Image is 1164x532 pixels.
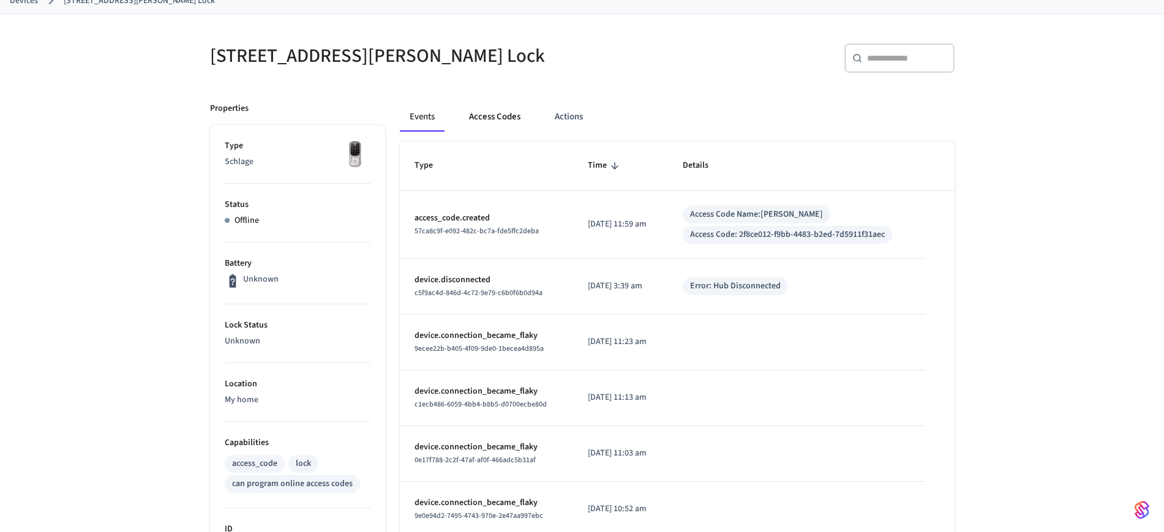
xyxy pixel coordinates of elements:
[690,228,885,241] div: Access Code: 2f8ce012-f9bb-4483-b2ed-7d5911f31aec
[225,257,370,270] p: Battery
[415,156,449,175] span: Type
[690,208,823,221] div: Access Code Name: [PERSON_NAME]
[296,457,311,470] div: lock
[225,319,370,332] p: Lock Status
[683,156,724,175] span: Details
[1135,500,1149,520] img: SeamLogoGradient.69752ec5.svg
[415,288,543,298] span: c5f9ac4d-846d-4c72-9e79-c6b0f6b0d94a
[415,496,559,509] p: device.connection_became_flaky
[243,273,279,286] p: Unknown
[415,511,543,521] span: 9e0e94d2-7495-4743-970e-2e47aa997ebc
[415,343,544,354] span: 9ecee22b-b405-4f09-9de0-1becea4d895a
[225,378,370,391] p: Location
[400,102,955,132] div: ant example
[225,155,370,168] p: Schlage
[415,212,559,225] p: access_code.created
[415,399,547,410] span: c1ecb486-6059-4bb4-b8b5-d0700ecbe80d
[415,274,559,287] p: device.disconnected
[415,385,559,398] p: device.connection_became_flaky
[415,455,536,465] span: 0e17f788-2c2f-47af-af0f-466adc5b31af
[225,140,370,152] p: Type
[588,335,653,348] p: [DATE] 11:23 am
[690,280,781,293] div: Error: Hub Disconnected
[588,218,653,231] p: [DATE] 11:59 am
[232,478,353,490] div: can program online access codes
[588,503,653,515] p: [DATE] 10:52 am
[225,394,370,406] p: My home
[225,198,370,211] p: Status
[545,102,593,132] button: Actions
[210,102,249,115] p: Properties
[225,436,370,449] p: Capabilities
[588,156,623,175] span: Time
[588,391,653,404] p: [DATE] 11:13 am
[415,226,539,236] span: 57ca8c9f-e092-482c-bc7a-fde5ffc2deba
[235,214,259,227] p: Offline
[400,102,445,132] button: Events
[340,140,370,170] img: Yale Assure Touchscreen Wifi Smart Lock, Satin Nickel, Front
[232,457,277,470] div: access_code
[588,280,653,293] p: [DATE] 3:39 am
[225,335,370,348] p: Unknown
[415,329,559,342] p: device.connection_became_flaky
[415,441,559,454] p: device.connection_became_flaky
[210,43,575,69] h5: [STREET_ADDRESS][PERSON_NAME] Lock
[588,447,653,460] p: [DATE] 11:03 am
[459,102,530,132] button: Access Codes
